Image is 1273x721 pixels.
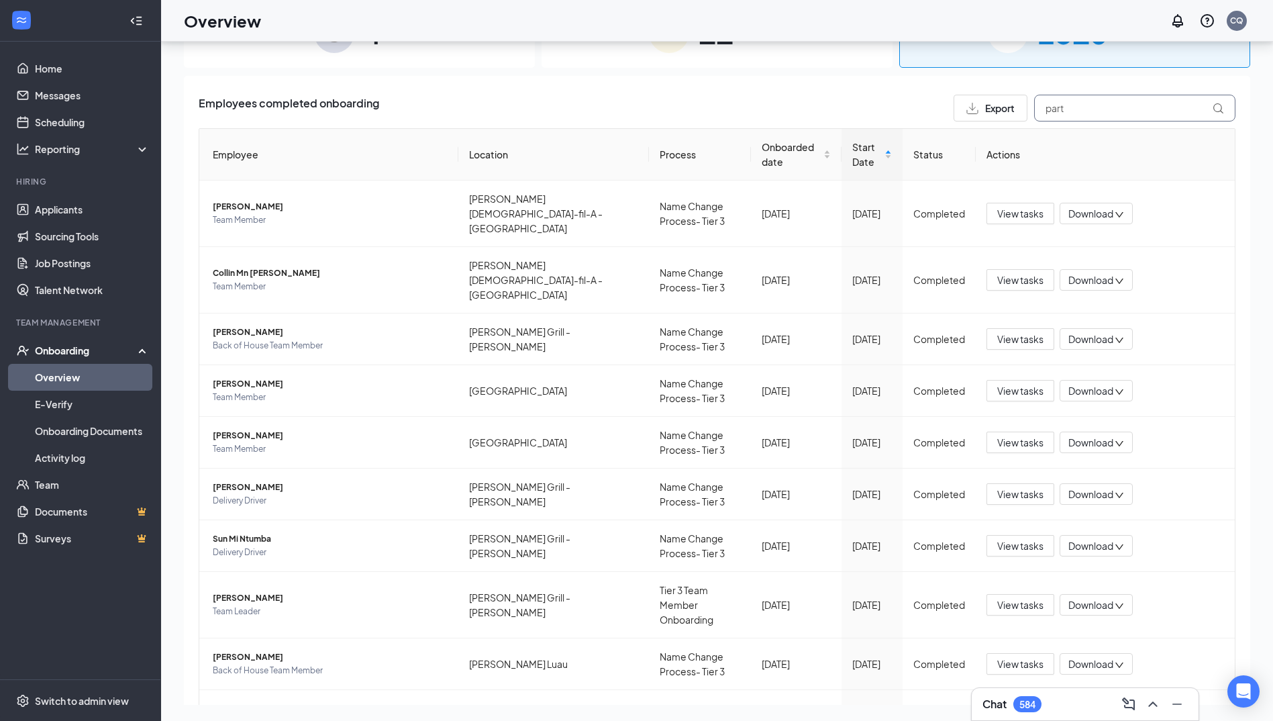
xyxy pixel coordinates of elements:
a: E-Verify [35,391,150,418]
div: Reporting [35,142,150,156]
span: down [1115,336,1124,345]
button: Export [954,95,1027,122]
div: Switch to admin view [35,694,129,708]
button: View tasks [986,203,1054,224]
span: Delivery Driver [213,546,448,559]
span: down [1115,542,1124,552]
div: [DATE] [852,538,892,553]
td: [PERSON_NAME] [DEMOGRAPHIC_DATA]-fil-A - [GEOGRAPHIC_DATA] [458,181,649,247]
span: Onboarded date [762,140,821,169]
td: [PERSON_NAME] [DEMOGRAPHIC_DATA]-fil-A - [GEOGRAPHIC_DATA] [458,247,649,314]
a: Applicants [35,196,150,223]
span: Team Member [213,213,448,227]
td: Tier 3 Team Member Onboarding [649,572,751,638]
div: [DATE] [852,487,892,501]
div: [DATE] [852,273,892,287]
a: Messages [35,82,150,109]
span: Download [1068,384,1113,398]
a: Home [35,55,150,82]
svg: ComposeMessage [1121,696,1137,712]
span: Download [1068,657,1113,671]
div: Hiring [16,176,147,187]
span: Download [1068,598,1113,612]
span: View tasks [997,273,1043,287]
a: Sourcing Tools [35,223,150,250]
span: View tasks [997,487,1043,501]
a: Team [35,471,150,498]
a: SurveysCrown [35,525,150,552]
span: View tasks [997,597,1043,612]
button: View tasks [986,594,1054,616]
a: Talent Network [35,277,150,303]
div: Completed [913,206,965,221]
svg: Notifications [1170,13,1186,29]
svg: ChevronUp [1145,696,1161,712]
svg: Settings [16,694,30,708]
div: [DATE] [762,332,831,346]
div: [DATE] [762,657,831,671]
a: Overview [35,364,150,391]
a: Onboarding Documents [35,418,150,444]
span: [PERSON_NAME] [213,651,448,664]
span: View tasks [997,435,1043,450]
svg: UserCheck [16,344,30,357]
span: Team Member [213,442,448,456]
svg: Collapse [130,14,143,28]
span: down [1115,661,1124,670]
span: Back of House Team Member [213,664,448,677]
span: View tasks [997,383,1043,398]
span: [PERSON_NAME] [213,200,448,213]
div: Completed [913,383,965,398]
td: Name Change Process- Tier 3 [649,181,751,247]
button: View tasks [986,432,1054,453]
div: [DATE] [762,273,831,287]
span: [PERSON_NAME] [213,481,448,494]
span: Back of House Team Member [213,339,448,352]
div: CQ [1230,15,1243,26]
button: View tasks [986,328,1054,350]
th: Onboarded date [751,129,842,181]
div: [DATE] [852,435,892,450]
div: Completed [913,597,965,612]
span: Download [1068,487,1113,501]
svg: Minimize [1169,696,1185,712]
input: Search by Name, Job Posting, or Process [1034,95,1235,122]
span: down [1115,277,1124,286]
span: [PERSON_NAME] [213,326,448,339]
button: View tasks [986,269,1054,291]
div: [DATE] [762,383,831,398]
span: Delivery Driver [213,494,448,508]
a: Activity log [35,444,150,471]
button: View tasks [986,535,1054,557]
div: [DATE] [852,206,892,221]
span: Collin Mn [PERSON_NAME] [213,267,448,280]
td: Name Change Process- Tier 3 [649,365,751,417]
span: Download [1068,207,1113,221]
span: down [1115,491,1124,500]
span: Download [1068,332,1113,346]
td: [PERSON_NAME] Grill - [PERSON_NAME] [458,469,649,520]
div: Completed [913,273,965,287]
td: Name Change Process- Tier 3 [649,247,751,314]
span: Download [1068,273,1113,287]
td: [GEOGRAPHIC_DATA] [458,365,649,417]
div: Completed [913,538,965,553]
button: View tasks [986,380,1054,401]
div: Onboarding [35,344,138,357]
th: Employee [199,129,458,181]
span: down [1115,210,1124,220]
div: [DATE] [762,538,831,553]
td: Name Change Process- Tier 3 [649,314,751,365]
div: [DATE] [852,332,892,346]
td: Name Change Process- Tier 3 [649,417,751,469]
td: [PERSON_NAME] Luau [458,638,649,690]
span: View tasks [997,206,1043,221]
span: Sun Mi Ntumba [213,532,448,546]
td: [GEOGRAPHIC_DATA] [458,417,649,469]
button: View tasks [986,483,1054,505]
div: [DATE] [852,383,892,398]
a: DocumentsCrown [35,498,150,525]
h1: Overview [184,9,261,32]
th: Process [649,129,751,181]
span: Download [1068,436,1113,450]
